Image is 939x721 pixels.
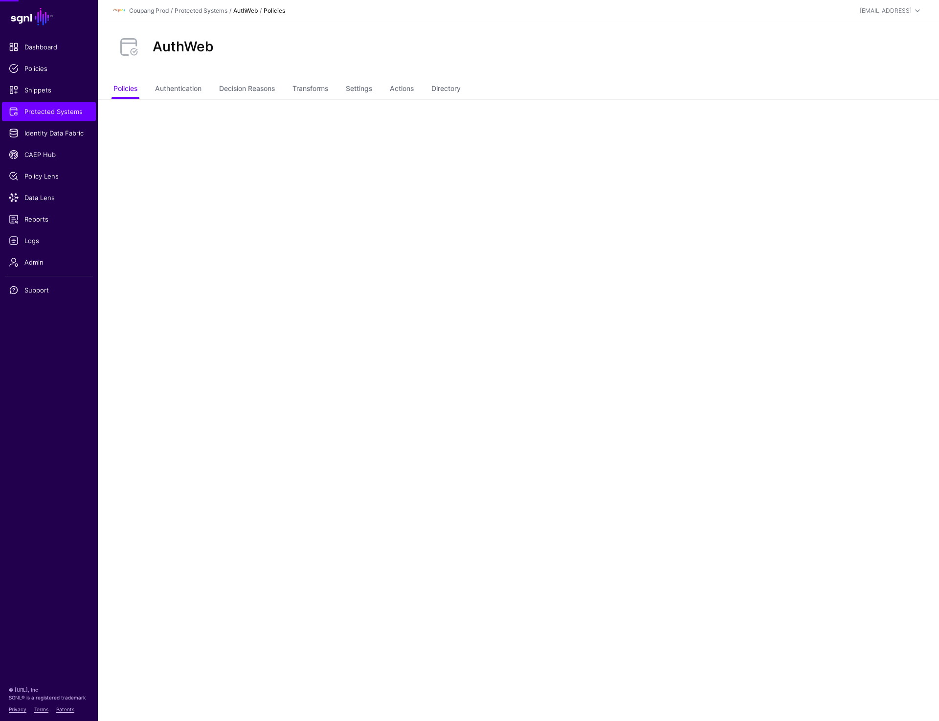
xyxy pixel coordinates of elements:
[2,231,96,250] a: Logs
[9,694,89,701] p: SGNL® is a registered trademark
[2,145,96,164] a: CAEP Hub
[9,193,89,203] span: Data Lens
[9,107,89,116] span: Protected Systems
[2,166,96,186] a: Policy Lens
[9,171,89,181] span: Policy Lens
[9,42,89,52] span: Dashboard
[2,188,96,207] a: Data Lens
[2,123,96,143] a: Identity Data Fabric
[9,128,89,138] span: Identity Data Fabric
[9,285,89,295] span: Support
[9,236,89,246] span: Logs
[9,257,89,267] span: Admin
[9,85,89,95] span: Snippets
[2,209,96,229] a: Reports
[9,686,89,694] p: © [URL], Inc
[9,214,89,224] span: Reports
[2,37,96,57] a: Dashboard
[2,252,96,272] a: Admin
[6,6,92,27] a: SGNL
[9,150,89,159] span: CAEP Hub
[2,102,96,121] a: Protected Systems
[2,80,96,100] a: Snippets
[2,59,96,78] a: Policies
[9,64,89,73] span: Policies
[34,706,48,712] a: Terms
[9,706,26,712] a: Privacy
[56,706,74,712] a: Patents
